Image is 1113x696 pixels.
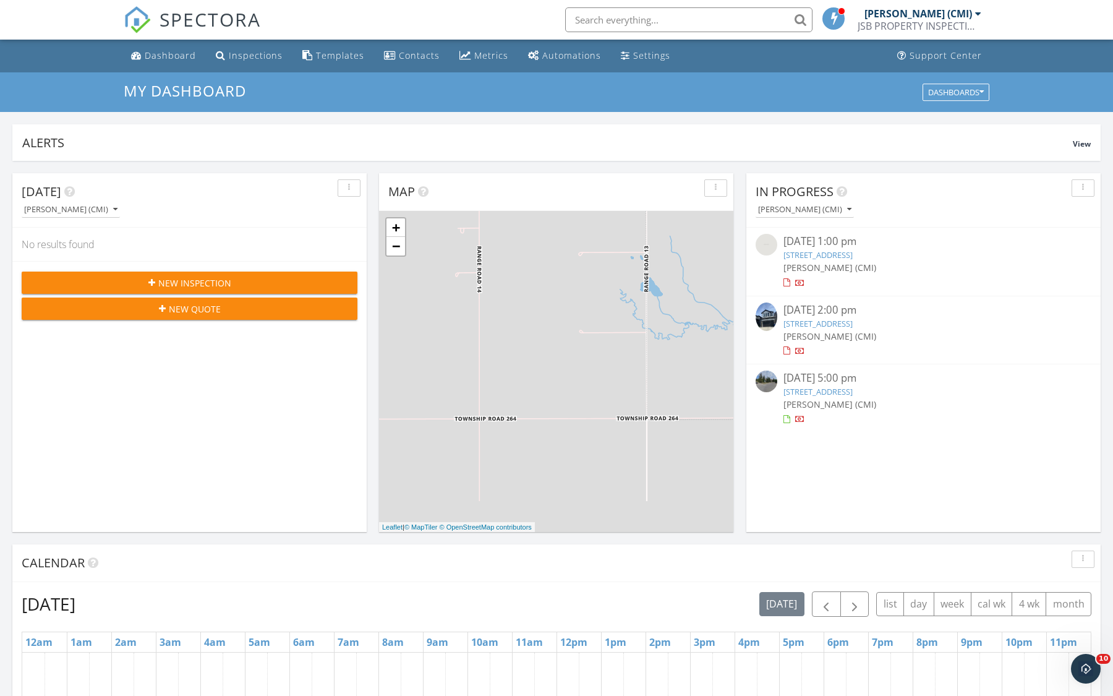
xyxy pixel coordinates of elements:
button: [PERSON_NAME] (CMI) [756,202,854,218]
div: Inspections [229,49,283,61]
a: [DATE] 5:00 pm [STREET_ADDRESS] [PERSON_NAME] (CMI) [756,371,1091,426]
a: 5am [245,632,273,652]
a: Leaflet [382,523,403,531]
button: Next day [840,591,869,617]
a: 10pm [1002,632,1036,652]
span: New Quote [169,303,221,316]
span: [PERSON_NAME] (CMI) [783,330,876,342]
a: 9am [424,632,451,652]
button: New Quote [22,298,357,320]
a: 6pm [824,632,852,652]
a: Support Center [892,45,987,67]
img: streetview [756,371,777,392]
button: month [1046,592,1091,616]
a: 4am [201,632,229,652]
div: [DATE] 5:00 pm [783,371,1064,386]
button: 4 wk [1012,592,1046,616]
a: 1am [67,632,95,652]
img: 9576856%2Fcover_photos%2Fs5ZoK4bXPAugfBMyKyal%2Fsmall.jpg [756,303,777,332]
a: [DATE] 1:00 pm [STREET_ADDRESS] [PERSON_NAME] (CMI) [756,234,1091,289]
span: [PERSON_NAME] (CMI) [783,262,876,273]
img: The Best Home Inspection Software - Spectora [124,6,151,33]
a: 2pm [646,632,674,652]
a: 8am [379,632,407,652]
a: Zoom out [386,237,405,256]
span: 10 [1096,654,1111,664]
div: | [379,522,535,533]
h2: [DATE] [22,591,75,616]
div: [DATE] 1:00 pm [783,234,1064,249]
div: [DATE] 2:00 pm [783,303,1064,318]
button: cal wk [971,592,1013,616]
span: SPECTORA [160,6,261,32]
a: Contacts [379,45,445,67]
a: [STREET_ADDRESS] [783,318,853,329]
div: [PERSON_NAME] (CMI) [864,7,972,20]
span: View [1073,139,1091,149]
iframe: Intercom live chat [1071,654,1101,684]
a: Automations (Basic) [523,45,606,67]
span: [PERSON_NAME] (CMI) [783,398,876,410]
button: [DATE] [759,592,804,616]
a: 7pm [869,632,897,652]
span: Map [388,183,415,200]
a: 7am [335,632,362,652]
a: Zoom in [386,218,405,237]
a: [STREET_ADDRESS] [783,386,853,397]
a: 3pm [691,632,719,652]
a: 1pm [602,632,629,652]
button: day [903,592,934,616]
div: Support Center [910,49,982,61]
a: Settings [616,45,675,67]
a: © MapTiler [404,523,438,531]
div: Metrics [474,49,508,61]
div: Contacts [399,49,440,61]
a: 11am [513,632,546,652]
a: © OpenStreetMap contributors [440,523,532,531]
div: JSB PROPERTY INSPECTIONS [858,20,981,32]
a: 4pm [735,632,763,652]
div: Automations [542,49,601,61]
a: 6am [290,632,318,652]
span: Calendar [22,554,85,571]
span: New Inspection [158,277,231,290]
a: 11pm [1047,632,1080,652]
a: 5pm [780,632,808,652]
a: [DATE] 2:00 pm [STREET_ADDRESS] [PERSON_NAME] (CMI) [756,303,1091,358]
button: [PERSON_NAME] (CMI) [22,202,120,218]
a: 3am [156,632,184,652]
a: SPECTORA [124,17,261,43]
a: Inspections [211,45,288,67]
button: Dashboards [923,84,989,101]
a: Dashboard [126,45,201,67]
span: In Progress [756,183,834,200]
a: Templates [297,45,369,67]
button: week [934,592,971,616]
a: 12pm [557,632,591,652]
div: [PERSON_NAME] (CMI) [758,205,851,214]
div: [PERSON_NAME] (CMI) [24,205,117,214]
a: Metrics [454,45,513,67]
a: 2am [112,632,140,652]
button: list [876,592,904,616]
div: No results found [12,228,367,261]
span: My Dashboard [124,80,246,101]
div: Dashboards [928,88,984,97]
input: Search everything... [565,7,812,32]
div: Dashboard [145,49,196,61]
button: New Inspection [22,272,357,294]
a: 8pm [913,632,941,652]
button: Previous day [812,591,841,617]
div: Templates [316,49,364,61]
a: 12am [22,632,56,652]
a: 9pm [958,632,986,652]
div: Settings [633,49,670,61]
img: streetview [756,234,777,256]
div: Alerts [22,134,1073,151]
a: [STREET_ADDRESS] [783,249,853,260]
a: 10am [468,632,501,652]
span: [DATE] [22,183,61,200]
